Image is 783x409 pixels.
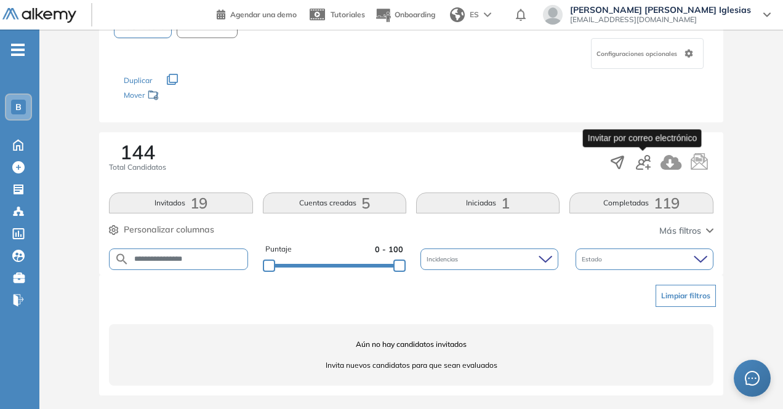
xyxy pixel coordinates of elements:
[124,85,247,108] div: Mover
[124,223,214,236] span: Personalizar columnas
[570,15,751,25] span: [EMAIL_ADDRESS][DOMAIN_NAME]
[596,49,680,58] span: Configuraciones opcionales
[395,10,435,19] span: Onboarding
[230,10,297,19] span: Agendar una demo
[375,244,403,255] span: 0 - 100
[109,162,166,173] span: Total Candidatos
[576,248,713,270] div: Estado
[570,5,751,15] span: [PERSON_NAME] [PERSON_NAME] Iglesias
[109,223,214,236] button: Personalizar columnas
[569,193,713,213] button: Completadas119
[659,224,713,237] button: Más filtros
[420,248,558,270] div: Incidencias
[582,255,604,264] span: Estado
[2,8,76,23] img: Logo
[217,6,297,21] a: Agendar una demo
[591,38,704,69] div: Configuraciones opcionales
[120,142,155,162] span: 144
[263,193,406,213] button: Cuentas creadas5
[11,49,25,51] i: -
[470,9,479,20] span: ES
[484,12,491,17] img: arrow
[109,193,252,213] button: Invitados19
[109,339,713,350] span: Aún no hay candidatos invitados
[375,2,435,28] button: Onboarding
[331,10,365,19] span: Tutoriales
[583,129,702,147] div: Invitar por correo electrónico
[450,7,465,22] img: world
[109,360,713,371] span: Invita nuevos candidatos para que sean evaluados
[745,371,760,386] span: message
[114,252,129,267] img: SEARCH_ALT
[427,255,460,264] span: Incidencias
[265,244,292,255] span: Puntaje
[416,193,560,213] button: Iniciadas1
[124,76,152,85] span: Duplicar
[656,285,716,307] button: Limpiar filtros
[659,224,701,237] span: Más filtros
[15,102,22,112] span: B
